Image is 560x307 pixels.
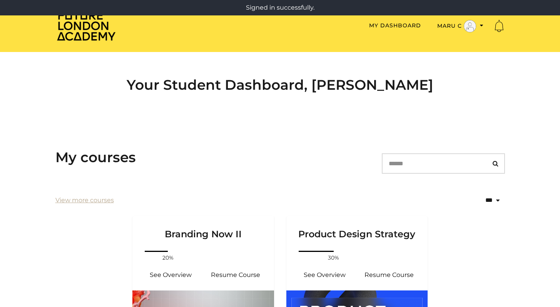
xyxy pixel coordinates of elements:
[142,216,265,240] h3: Branding Now II
[3,3,557,12] p: Signed in successfully.
[55,196,114,205] a: View more courses
[55,10,117,41] img: Home Page
[55,77,505,93] h2: Your Student Dashboard, [PERSON_NAME]
[296,216,419,240] h3: Product Design Strategy
[159,254,177,262] span: 20%
[203,266,268,284] a: Branding Now II: Resume Course
[293,266,357,284] a: Product Design Strategy : See Overview
[324,254,343,262] span: 30%
[357,266,421,284] a: Product Design Strategy : Resume Course
[139,266,203,284] a: Branding Now II: See Overview
[452,190,505,210] select: status
[369,22,421,29] a: My Dashboard
[132,216,274,249] a: Branding Now II
[55,149,136,166] h3: My courses
[435,20,486,33] button: Toggle menu
[286,216,428,249] a: Product Design Strategy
